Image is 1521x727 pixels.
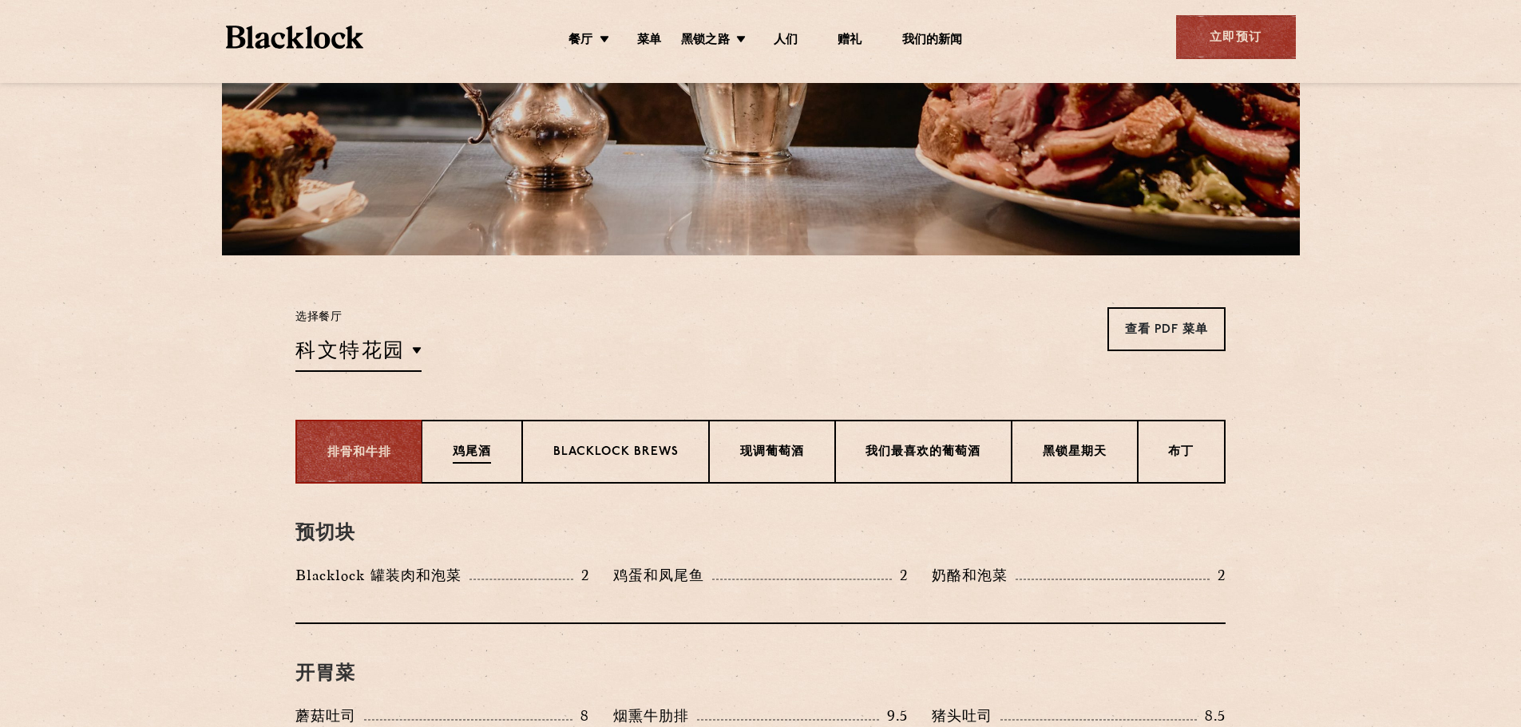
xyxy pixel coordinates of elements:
[740,446,804,458] font: 现调葡萄酒
[1210,32,1262,44] font: 立即预订
[865,446,980,458] font: 我们最喜欢的葡萄酒
[295,567,461,583] font: Blacklock 罐装肉和泡菜
[295,311,343,323] font: 选择餐厅
[580,708,589,723] font: 8
[887,708,908,723] font: 9.5
[932,708,992,723] font: 猪头吐司
[902,34,963,46] font: 我们的新闻
[613,567,704,583] font: 鸡蛋和凤尾鱼
[553,446,679,458] font: Blacklock Brews
[453,446,491,458] font: 鸡尾酒
[838,33,862,50] a: 赠礼
[568,34,592,46] font: 餐厅
[581,567,589,583] font: 2
[327,447,391,459] font: 排骨和牛排
[681,34,730,46] font: 黑锁之路
[295,524,355,543] font: 预切块
[637,33,661,50] a: 菜单
[1168,446,1194,458] font: 布丁
[226,26,364,49] img: BL_Textured_Logo-footer-cropped.svg
[295,708,356,723] font: 蘑菇吐司
[637,34,661,46] font: 菜单
[774,34,798,46] font: 人们
[613,708,689,723] font: 烟熏牛肋排
[932,567,1008,583] font: 奶酪和泡菜
[902,33,963,50] a: 我们的新闻
[1218,567,1226,583] font: 2
[838,34,862,46] font: 赠礼
[1205,708,1226,723] font: 8.5
[295,339,406,361] font: 科文特花园
[568,33,592,50] a: 餐厅
[900,567,908,583] font: 2
[681,33,730,50] a: 黑锁之路
[295,665,355,684] font: 开胃菜
[1125,324,1208,336] font: 查看 PDF 菜单
[1107,307,1226,351] a: 查看 PDF 菜单
[774,33,798,50] a: 人们
[1043,446,1107,458] font: 黑锁星期天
